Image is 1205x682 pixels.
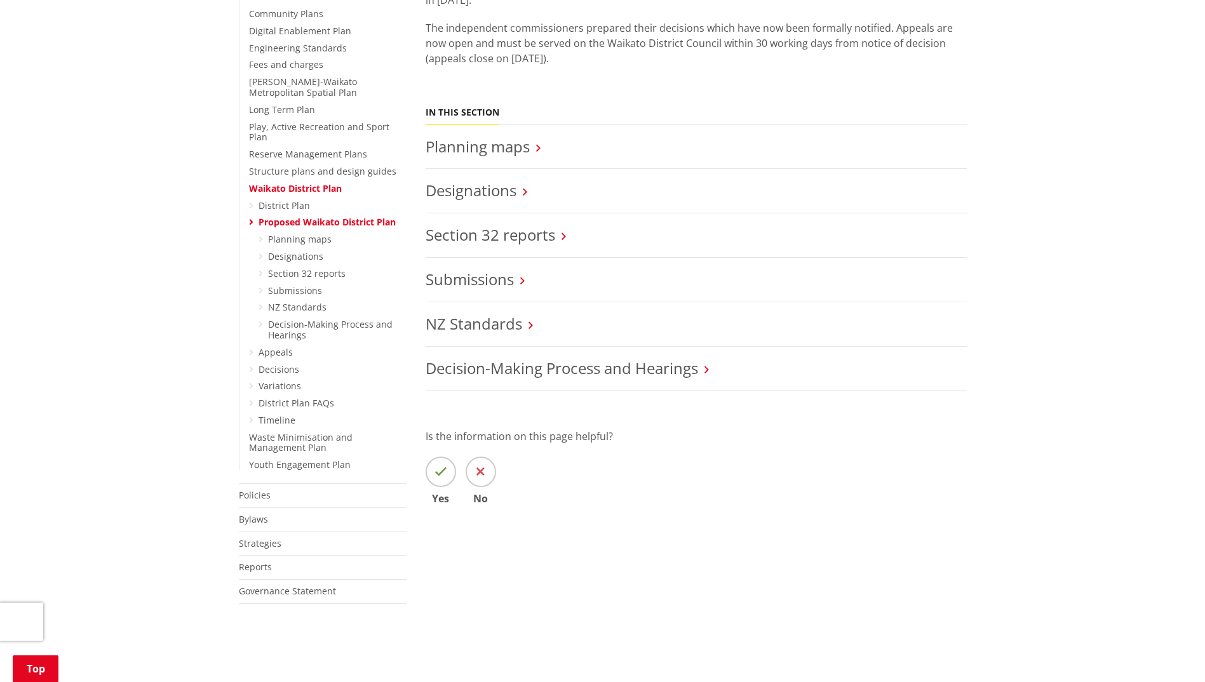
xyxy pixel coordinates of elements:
[426,224,555,245] a: Section 32 reports
[249,58,323,70] a: Fees and charges
[426,269,514,290] a: Submissions
[268,267,346,279] a: Section 32 reports
[239,585,336,597] a: Governance Statement
[426,493,456,504] span: Yes
[249,458,351,471] a: Youth Engagement Plan
[268,301,326,313] a: NZ Standards
[249,25,351,37] a: Digital Enablement Plan
[249,76,357,98] a: [PERSON_NAME]-Waikato Metropolitan Spatial Plan
[259,363,299,375] a: Decisions
[239,537,281,549] a: Strategies
[268,250,323,262] a: Designations
[239,561,272,573] a: Reports
[13,655,58,682] a: Top
[426,136,530,157] a: Planning maps
[426,358,698,378] a: Decision-Making Process and Hearings
[426,313,522,334] a: NZ Standards
[259,397,334,409] a: District Plan FAQs
[259,380,301,392] a: Variations
[426,107,499,118] h5: In this section
[249,121,389,144] a: Play, Active Recreation and Sport Plan
[259,414,295,426] a: Timeline
[249,431,353,454] a: Waste Minimisation and Management Plan
[249,182,342,194] a: Waikato District Plan
[249,104,315,116] a: Long Term Plan
[249,42,347,54] a: Engineering Standards
[249,165,396,177] a: Structure plans and design guides
[249,148,367,160] a: Reserve Management Plans
[268,233,332,245] a: Planning maps
[268,318,393,341] a: Decision-Making Process and Hearings
[259,199,310,211] a: District Plan
[268,284,322,297] a: Submissions
[426,180,516,201] a: Designations
[426,20,967,66] p: The independent commissioners prepared their decisions which have now been formally notified. App...
[249,8,323,20] a: Community Plans
[426,429,967,444] p: Is the information on this page helpful?
[466,493,496,504] span: No
[1147,629,1192,674] iframe: Messenger Launcher
[239,489,271,501] a: Policies
[259,346,293,358] a: Appeals
[239,513,268,525] a: Bylaws
[259,216,396,228] a: Proposed Waikato District Plan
